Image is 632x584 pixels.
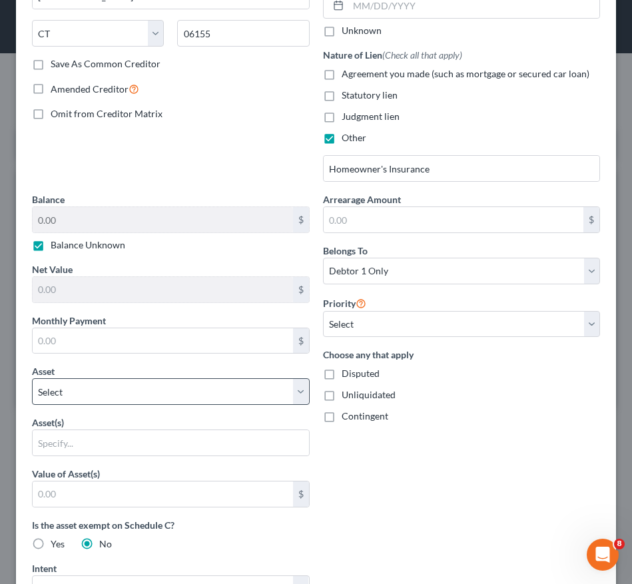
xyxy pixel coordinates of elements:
[342,410,388,422] span: Contingent
[177,20,309,47] input: Enter zip...
[99,538,112,549] span: No
[33,277,293,302] input: 0.00
[342,132,366,143] span: Other
[324,156,600,181] input: Specify...
[32,467,100,481] label: Value of Asset(s)
[32,192,65,206] label: Balance
[342,24,382,37] label: Unknown
[342,89,398,101] span: Statutory lien
[293,207,309,232] div: $
[51,538,65,549] span: Yes
[33,207,293,232] input: 0.00
[293,277,309,302] div: $
[32,366,55,377] span: Asset
[32,314,106,328] label: Monthly Payment
[382,49,462,61] span: (Check all that apply)
[293,328,309,354] div: $
[324,207,584,232] input: 0.00
[614,539,625,549] span: 8
[32,416,64,430] label: Asset(s)
[323,48,462,62] label: Nature of Lien
[51,108,162,119] span: Omit from Creditor Matrix
[33,328,293,354] input: 0.00
[32,518,310,532] label: Is the asset exempt on Schedule C?
[323,348,601,362] label: Choose any that apply
[323,192,401,206] label: Arrearage Amount
[342,368,380,379] span: Disputed
[33,481,293,507] input: 0.00
[583,207,599,232] div: $
[51,83,129,95] span: Amended Creditor
[587,539,619,571] iframe: Intercom live chat
[51,238,125,252] label: Balance Unknown
[33,430,309,455] input: Specify...
[293,481,309,507] div: $
[51,57,160,71] label: Save As Common Creditor
[342,68,589,79] span: Agreement you made (such as mortgage or secured car loan)
[32,262,73,276] label: Net Value
[342,111,400,122] span: Judgment lien
[342,389,396,400] span: Unliquidated
[323,295,366,311] label: Priority
[323,245,368,256] span: Belongs To
[32,561,57,575] label: Intent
